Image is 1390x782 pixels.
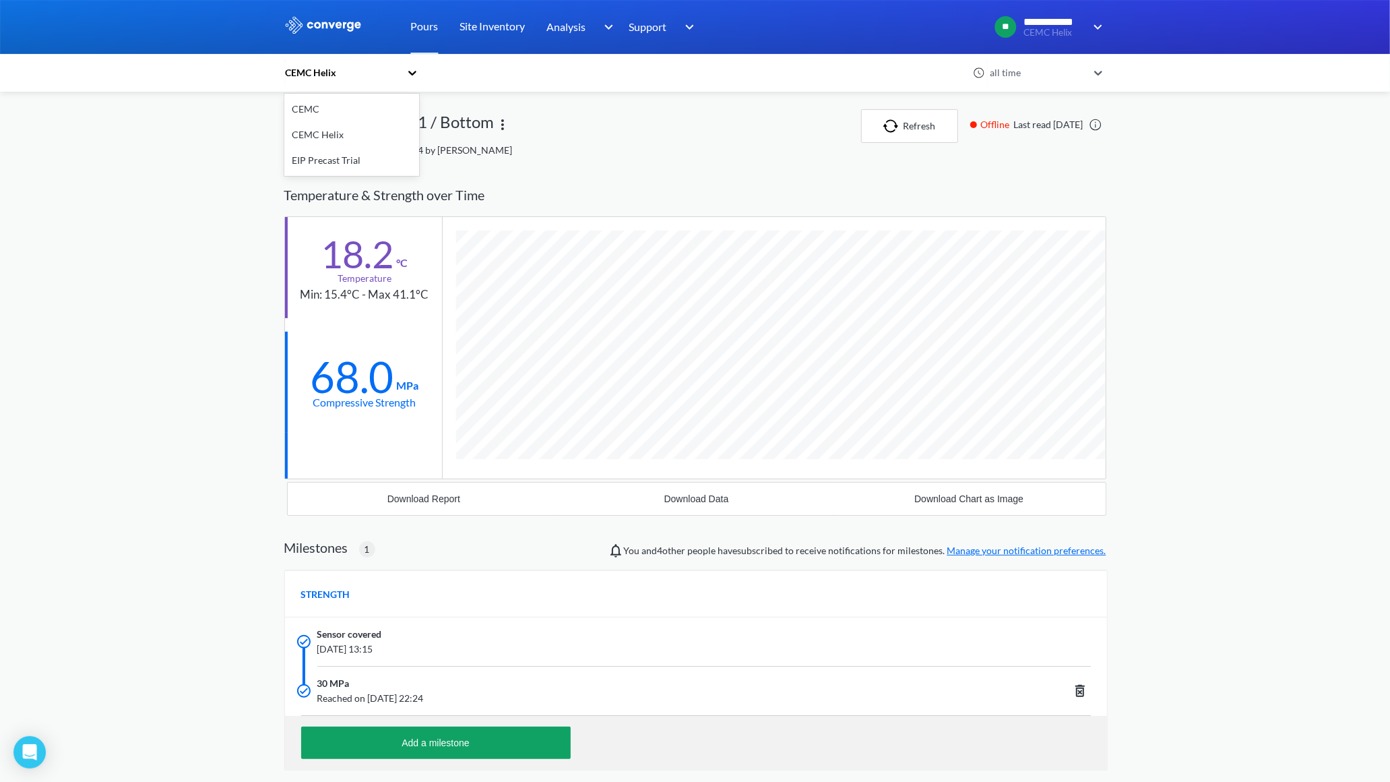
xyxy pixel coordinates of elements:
[301,727,571,759] button: Add a milestone
[365,542,370,557] span: 1
[560,483,833,515] button: Download Data
[981,117,1014,132] span: Offline
[658,545,686,556] span: William Clark, Scott Noble, Pawel Kownacki, Nathan Rogers
[317,676,350,691] span: 30 MPa
[861,109,958,143] button: Refresh
[288,483,561,515] button: Download Report
[387,493,460,504] div: Download Report
[495,117,511,133] img: more.svg
[608,543,624,559] img: notifications-icon.svg
[311,360,394,394] div: 68.0
[284,122,419,148] div: CEMC Helix
[947,545,1106,556] a: Manage your notification preferences.
[664,493,729,504] div: Download Data
[284,96,419,122] div: CEMC
[973,67,985,79] img: icon-clock.svg
[986,65,1087,80] div: all time
[317,691,928,706] span: Reached on [DATE] 22:24
[313,394,416,411] div: Compressive Strength
[284,16,362,34] img: logo_ewhite.svg
[284,539,348,555] h2: Milestones
[547,18,586,35] span: Analysis
[595,19,617,35] img: downArrow.svg
[1085,19,1106,35] img: downArrow.svg
[833,483,1106,515] button: Download Chart as Image
[629,18,667,35] span: Support
[284,148,419,173] div: EIP Precast Trial
[883,119,904,133] img: icon-refresh.svg
[13,736,46,769] div: Open Intercom Messenger
[321,237,394,271] div: 18.2
[338,271,391,286] div: Temperature
[317,642,928,657] span: [DATE] 13:15
[301,587,350,602] span: STRENGTH
[963,117,1106,132] div: Last read [DATE]
[1024,28,1085,38] span: CEMC Helix
[676,19,698,35] img: downArrow.svg
[301,286,429,304] div: Min: 15.4°C - Max 41.1°C
[317,627,382,642] span: Sensor covered
[284,65,400,80] div: CEMC Helix
[914,493,1023,504] div: Download Chart as Image
[284,174,1106,216] div: Temperature & Strength over Time
[624,543,1106,558] span: You and people have subscribed to receive notifications for milestones.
